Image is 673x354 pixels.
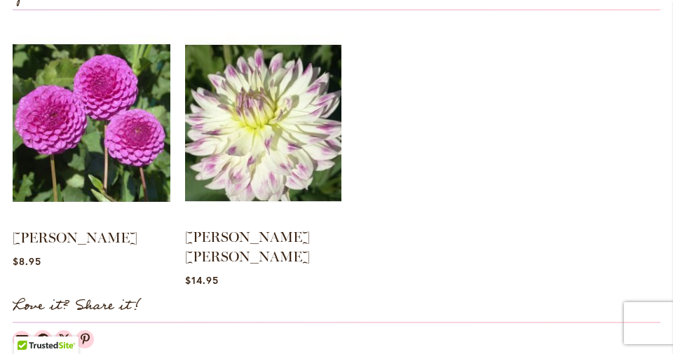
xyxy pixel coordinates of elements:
[55,330,73,348] a: Dahlias on Twitter
[76,330,94,348] a: Dahlias on Pinterest
[13,294,141,318] strong: Love it? Share it!
[11,304,50,343] iframe: Launch Accessibility Center
[185,229,310,265] a: [PERSON_NAME] [PERSON_NAME]
[185,273,219,287] span: $14.95
[13,254,41,268] span: $8.95
[13,25,170,222] img: MARY MUNNS
[185,25,341,221] img: MARGARET ELLEN
[13,229,137,246] a: [PERSON_NAME]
